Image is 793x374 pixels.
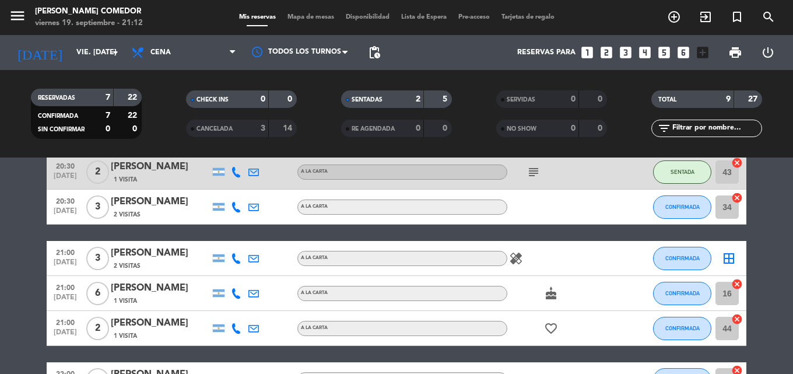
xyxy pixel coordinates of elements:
[38,127,85,132] span: SIN CONFIRMAR
[86,160,109,184] span: 2
[416,124,420,132] strong: 0
[517,48,576,57] span: Reservas para
[35,6,143,18] div: [PERSON_NAME] Comedor
[599,45,614,60] i: looks_two
[496,14,560,20] span: Tarjetas de regalo
[695,45,710,60] i: add_box
[282,14,340,20] span: Mapa de mesas
[665,290,700,296] span: CONFIRMADA
[261,124,265,132] strong: 3
[580,45,595,60] i: looks_one
[653,282,711,305] button: CONFIRMADA
[108,46,122,60] i: arrow_drop_down
[658,97,676,103] span: TOTAL
[676,45,691,60] i: looks_6
[233,14,282,20] span: Mis reservas
[86,317,109,340] span: 2
[571,95,576,103] strong: 0
[51,245,80,258] span: 21:00
[51,293,80,307] span: [DATE]
[111,316,210,331] div: [PERSON_NAME]
[722,251,736,265] i: border_all
[761,46,775,60] i: power_settings_new
[51,194,80,207] span: 20:30
[653,195,711,219] button: CONFIRMADA
[111,281,210,296] div: [PERSON_NAME]
[748,95,760,103] strong: 27
[340,14,395,20] span: Disponibilidad
[301,256,328,260] span: A LA CARTA
[283,124,294,132] strong: 14
[731,278,743,290] i: cancel
[395,14,452,20] span: Lista de Espera
[653,317,711,340] button: CONFIRMADA
[699,10,713,24] i: exit_to_app
[544,286,558,300] i: cake
[114,296,137,306] span: 1 Visita
[261,95,265,103] strong: 0
[507,97,535,103] span: SERVIDAS
[9,40,71,65] i: [DATE]
[618,45,633,60] i: looks_3
[9,7,26,29] button: menu
[287,95,294,103] strong: 0
[301,204,328,209] span: A LA CARTA
[416,95,420,103] strong: 2
[38,113,78,119] span: CONFIRMADA
[443,124,450,132] strong: 0
[598,124,605,132] strong: 0
[352,97,383,103] span: SENTADAS
[665,255,700,261] span: CONFIRMADA
[51,280,80,293] span: 21:00
[452,14,496,20] span: Pre-acceso
[106,125,110,133] strong: 0
[51,159,80,172] span: 20:30
[38,95,75,101] span: RESERVADAS
[657,45,672,60] i: looks_5
[671,169,694,175] span: SENTADA
[301,169,328,174] span: A LA CARTA
[571,124,576,132] strong: 0
[671,122,762,135] input: Filtrar por nombre...
[114,261,141,271] span: 2 Visitas
[728,46,742,60] span: print
[653,247,711,270] button: CONFIRMADA
[352,126,395,132] span: RE AGENDADA
[111,159,210,174] div: [PERSON_NAME]
[86,195,109,219] span: 3
[197,126,233,132] span: CANCELADA
[114,210,141,219] span: 2 Visitas
[657,121,671,135] i: filter_list
[762,10,776,24] i: search
[730,10,744,24] i: turned_in_not
[51,328,80,342] span: [DATE]
[726,95,731,103] strong: 9
[509,251,523,265] i: healing
[132,125,139,133] strong: 0
[86,282,109,305] span: 6
[51,315,80,328] span: 21:00
[35,18,143,29] div: viernes 19. septiembre - 21:12
[106,93,110,102] strong: 7
[51,258,80,272] span: [DATE]
[731,192,743,204] i: cancel
[665,325,700,331] span: CONFIRMADA
[128,111,139,120] strong: 22
[111,194,210,209] div: [PERSON_NAME]
[9,7,26,25] i: menu
[301,326,328,330] span: A LA CARTA
[86,247,109,270] span: 3
[665,204,700,210] span: CONFIRMADA
[527,165,541,179] i: subject
[653,160,711,184] button: SENTADA
[301,291,328,295] span: A LA CARTA
[731,157,743,169] i: cancel
[197,97,229,103] span: CHECK INS
[507,126,536,132] span: NO SHOW
[51,207,80,221] span: [DATE]
[111,246,210,261] div: [PERSON_NAME]
[128,93,139,102] strong: 22
[51,172,80,186] span: [DATE]
[367,46,381,60] span: pending_actions
[752,35,784,70] div: LOG OUT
